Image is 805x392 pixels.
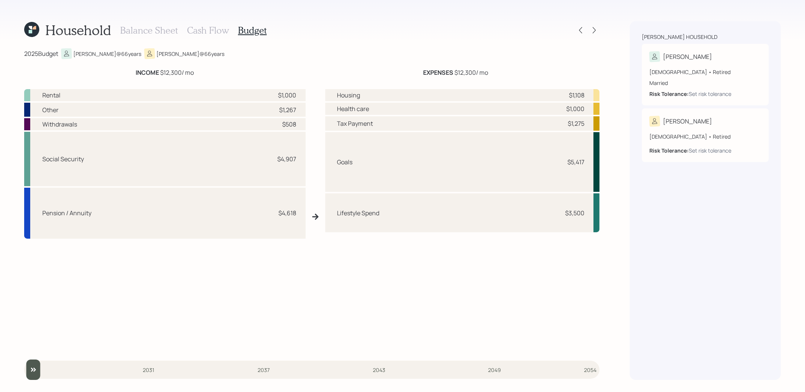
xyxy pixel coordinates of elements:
[42,154,84,164] div: Social Security
[569,91,584,100] div: $1,108
[280,105,297,114] div: $1,267
[278,91,297,100] div: $1,000
[423,68,453,77] b: EXPENSES
[649,133,761,140] div: [DEMOGRAPHIC_DATA] • Retired
[42,120,77,129] div: Withdrawals
[238,25,267,36] h3: Budget
[73,50,141,58] div: [PERSON_NAME] @ 66 years
[283,120,297,129] div: $508
[649,68,761,76] div: [DEMOGRAPHIC_DATA] • Retired
[423,68,488,77] div: $12,300 / mo
[568,119,584,128] div: $1,275
[337,119,373,128] div: Tax Payment
[136,68,159,77] b: INCOME
[649,79,761,87] div: Married
[689,90,731,98] div: Set risk tolerance
[278,154,297,164] div: $4,907
[45,22,111,38] h1: Household
[337,104,369,113] div: Health care
[567,157,584,167] div: $5,417
[42,105,59,114] div: Other
[565,208,584,218] div: $3,500
[24,49,58,58] div: 2025 Budget
[42,208,91,218] div: Pension / Annuity
[649,90,689,97] b: Risk Tolerance:
[279,208,297,218] div: $4,618
[689,147,731,154] div: Set risk tolerance
[187,25,229,36] h3: Cash Flow
[156,50,224,58] div: [PERSON_NAME] @ 66 years
[337,157,353,167] div: Goals
[663,52,712,61] div: [PERSON_NAME]
[663,117,712,126] div: [PERSON_NAME]
[566,104,584,113] div: $1,000
[120,25,178,36] h3: Balance Sheet
[136,68,194,77] div: $12,300 / mo
[337,208,380,218] div: Lifestyle Spend
[642,33,717,41] div: [PERSON_NAME] household
[649,147,689,154] b: Risk Tolerance:
[42,91,60,100] div: Rental
[337,91,360,100] div: Housing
